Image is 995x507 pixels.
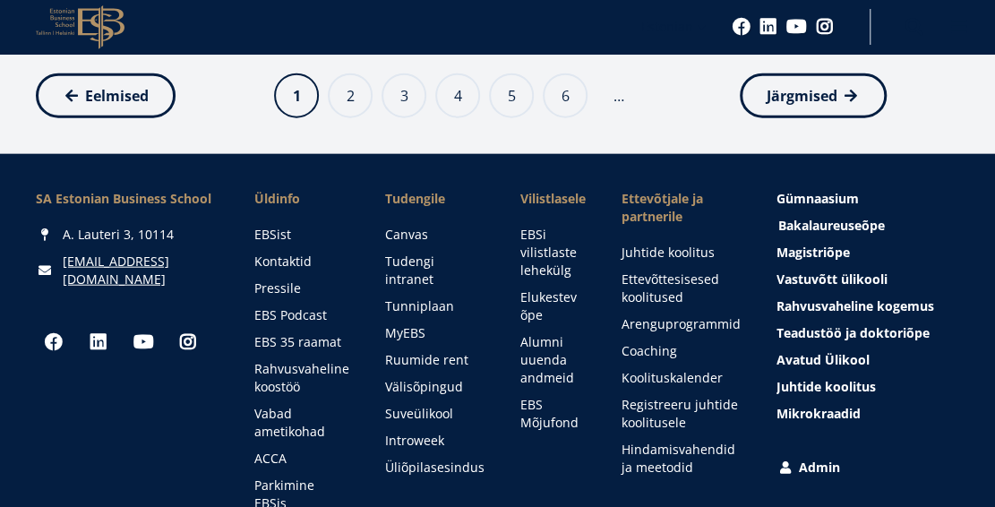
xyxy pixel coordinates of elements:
[254,333,349,351] a: EBS 35 raamat
[328,73,373,118] a: 2
[520,288,586,324] a: Elukestev õpe
[776,405,861,422] span: Mikrokraadid
[170,324,206,360] a: Instagram
[520,333,586,387] a: Alumni uuenda andmeid
[622,315,741,333] a: Arenguprogrammid
[274,73,319,118] a: 1
[776,297,959,315] a: Rahvusvaheline kogemus
[520,396,586,432] a: EBS Mõjufond
[254,405,349,441] a: Vabad ametikohad
[733,18,751,36] a: Facebook
[385,324,485,342] a: MyEBS
[63,253,219,288] a: [EMAIL_ADDRESS][DOMAIN_NAME]
[382,73,426,118] a: 3
[767,87,837,105] span: Järgmised
[776,405,959,423] a: Mikrokraadid
[543,73,588,118] a: 6
[435,73,480,118] a: 4
[385,432,485,450] a: Introweek
[776,351,870,368] span: Avatud Ülikool
[786,18,807,36] a: Youtube
[385,190,485,208] a: Tudengile
[778,217,885,234] span: Bakalaureuseõpe
[254,253,349,271] a: Kontaktid
[622,190,741,226] span: Ettevõtjale ja partnerile
[816,18,834,36] a: Instagram
[385,297,485,315] a: Tunniplaan
[254,306,349,324] a: EBS Podcast
[385,226,485,244] a: Canvas
[385,253,485,288] a: Tudengi intranet
[520,226,586,279] a: EBSi vilistlaste lehekülg
[776,324,930,341] span: Teadustöö ja doktoriõpe
[81,324,116,360] a: Linkedin
[622,396,741,432] a: Registreeru juhtide koolitusele
[385,378,485,396] a: Välisõpingud
[254,226,349,244] a: EBSist
[778,217,961,235] a: Bakalaureuseõpe
[776,351,959,369] a: Avatud Ülikool
[776,190,859,207] span: Gümnaasium
[776,378,959,396] a: Juhtide koolitus
[254,279,349,297] a: Pressile
[622,244,741,262] a: Juhtide koolitus
[36,190,219,208] div: SA Estonian Business School
[776,297,934,314] span: Rahvusvaheline kogemus
[776,271,959,288] a: Vastuvõtt ülikooli
[776,244,850,261] span: Magistriõpe
[254,360,349,396] a: Rahvusvaheline koostöö
[385,405,485,423] a: Suveülikool
[489,73,534,118] a: 5
[622,369,741,387] a: Koolituskalender
[85,87,149,105] span: Eelmised
[622,342,741,360] a: Coaching
[254,450,349,468] a: ACCA
[759,18,777,36] a: Linkedin
[622,271,741,306] a: Ettevõttesisesed koolitused
[36,226,219,244] div: A. Lauteri 3, 10114
[520,190,586,208] span: Vilistlasele
[254,190,349,208] span: Üldinfo
[125,324,161,360] a: Youtube
[601,87,637,105] li: …
[776,459,959,477] a: Admin
[622,441,741,477] a: Hindamisvahendid ja meetodid
[385,351,485,369] a: Ruumide rent
[776,271,888,288] span: Vastuvõtt ülikooli
[776,244,959,262] a: Magistriõpe
[36,324,72,360] a: Facebook
[385,459,485,477] a: Üliõpilasesindus
[776,190,959,208] a: Gümnaasium
[776,378,876,395] span: Juhtide koolitus
[776,324,959,342] a: Teadustöö ja doktoriõpe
